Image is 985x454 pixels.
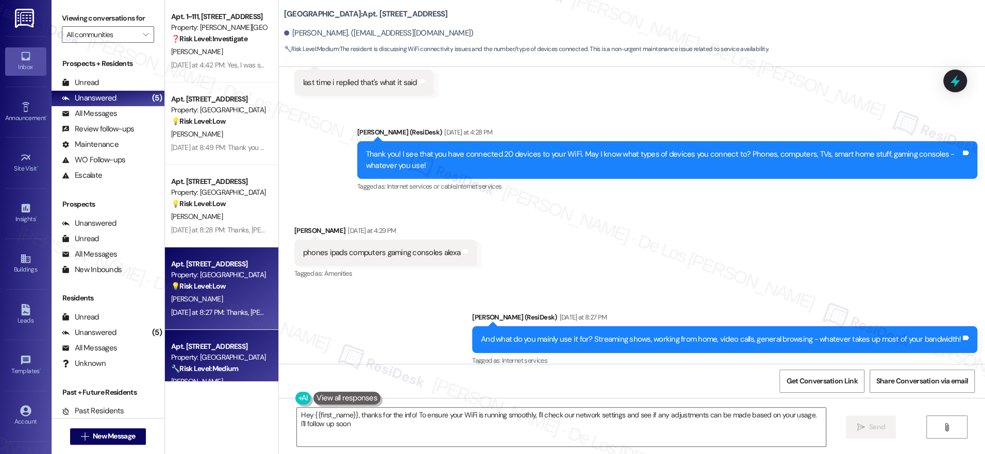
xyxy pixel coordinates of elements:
div: (5) [149,325,164,341]
b: [GEOGRAPHIC_DATA]: Apt. [STREET_ADDRESS] [284,9,448,20]
i:  [143,30,148,39]
span: Get Conversation Link [786,376,857,386]
a: Leads [5,301,46,329]
button: New Message [70,428,146,445]
span: • [37,163,39,171]
div: Unanswered [62,218,116,229]
a: Insights • [5,199,46,227]
span: Internet services [456,182,502,191]
span: : The resident is discussing WiFi connectivity issues and the number/type of devices connected. T... [284,44,769,55]
div: [DATE] at 4:28 PM [442,127,492,138]
span: Amenities [324,269,352,278]
div: Residents [52,293,164,304]
div: Escalate [62,170,102,181]
span: Send [869,422,885,432]
div: Maintenance [62,139,119,150]
div: Prospects + Residents [52,58,164,69]
span: • [36,214,37,221]
div: New Inbounds [62,264,122,275]
a: Account [5,402,46,430]
a: Inbox [5,47,46,75]
div: last time i replied that's what it said [303,77,417,88]
div: [PERSON_NAME]. ([EMAIL_ADDRESS][DOMAIN_NAME]) [284,28,474,39]
button: Share Conversation via email [870,369,975,393]
div: Unanswered [62,93,116,104]
div: phones ipads computers gaming consoles alexa [303,247,460,258]
div: [PERSON_NAME] (ResiDesk) [472,312,977,326]
div: Unanswered [62,327,116,338]
a: Templates • [5,351,46,379]
div: [PERSON_NAME] (ResiDesk) [357,127,977,141]
div: [DATE] at 4:29 PM [345,225,396,236]
input: All communities [66,26,138,43]
div: WO Follow-ups [62,155,125,165]
i:  [857,423,864,431]
span: Internet services or cable , [387,182,456,191]
div: Unread [62,233,99,244]
div: Past Residents [62,406,124,416]
a: Buildings [5,250,46,278]
i:  [943,423,950,431]
label: Viewing conversations for [62,10,154,26]
button: Send [846,415,896,439]
img: ResiDesk Logo [15,9,36,28]
span: • [40,366,41,373]
a: Site Visit • [5,149,46,177]
span: New Message [93,431,135,442]
span: Share Conversation via email [876,376,968,386]
textarea: Hey {{first_name}}, thanks for the info! To ensure your WiFi is running smoothly, I'll check our ... [297,408,826,446]
i:  [81,432,89,441]
div: Past + Future Residents [52,387,164,398]
button: Get Conversation Link [779,369,864,393]
div: (5) [149,90,164,106]
div: All Messages [62,249,117,260]
div: And what do you mainly use it for? Streaming shows, working from home, video calls, general brows... [481,334,961,345]
strong: 🔧 Risk Level: Medium [284,45,339,53]
div: Thank you! I see that you have connected 20 devices to your WiFi. May I know what types of device... [366,149,961,171]
div: [PERSON_NAME] [294,225,477,240]
div: Tagged as: [357,179,977,194]
span: • [46,113,47,120]
div: Review follow-ups [62,124,134,134]
div: Tagged as: [472,353,977,368]
div: All Messages [62,108,117,119]
div: Tagged as: [294,266,477,281]
div: Unread [62,312,99,323]
span: Internet services [502,356,547,365]
div: Prospects [52,199,164,210]
div: Unread [62,77,99,88]
div: Unknown [62,358,106,369]
div: All Messages [62,343,117,354]
div: [DATE] at 8:27 PM [557,312,607,323]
